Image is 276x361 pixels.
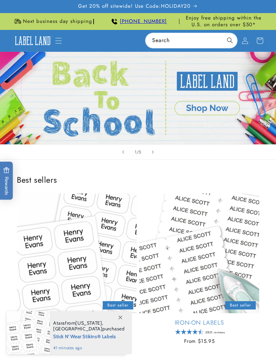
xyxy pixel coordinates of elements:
span: Get 20% off sitewide! Use Code:HOLIDAY20 [78,3,191,10]
span: from , purchased [53,320,125,332]
button: Previous slide [116,145,131,159]
h2: Best sellers [17,175,259,185]
span: / [137,149,139,155]
div: Announcement [97,13,180,30]
div: Announcement [182,13,265,30]
div: Announcement [11,13,94,30]
summary: Menu [51,33,66,48]
a: Iron-On Labels [139,319,259,327]
iframe: Gorgias live chat messenger [209,332,269,354]
a: [PHONE_NUMBER] [120,17,167,25]
img: Label Land [13,35,53,47]
span: Enjoy free shipping within the U.S. on orders over $50* [182,15,265,28]
span: Next business day shipping [23,18,92,25]
button: Search [222,33,237,48]
a: Label Land [10,32,55,49]
span: 1 [135,149,137,155]
span: 5 [139,149,141,155]
span: Atara [53,320,65,326]
button: Next slide [145,145,160,159]
span: [GEOGRAPHIC_DATA] [53,326,102,332]
span: [US_STATE] [75,320,102,326]
span: Rewards [3,167,10,195]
